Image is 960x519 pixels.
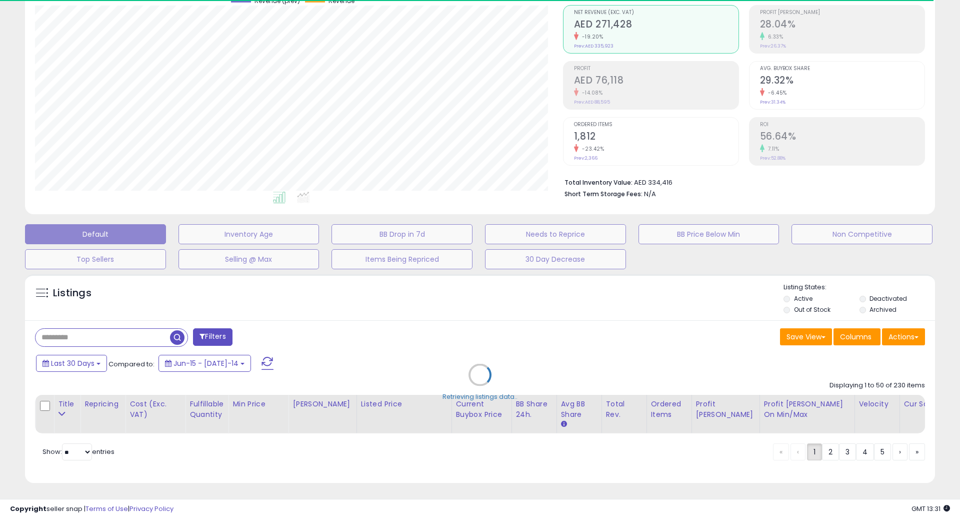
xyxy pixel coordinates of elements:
[331,249,472,269] button: Items Being Repriced
[574,122,738,128] span: Ordered Items
[578,33,603,41] small: -19.20%
[764,89,787,97] small: -6.45%
[25,249,166,269] button: Top Sellers
[760,131,924,144] h2: 56.64%
[574,75,738,88] h2: AED 76,118
[574,10,738,16] span: Net Revenue (Exc. VAT)
[574,43,613,49] small: Prev: AED 335,923
[10,504,173,514] div: seller snap | |
[760,19,924,32] h2: 28.04%
[10,504,46,513] strong: Copyright
[564,176,917,188] li: AED 334,416
[442,392,517,401] div: Retrieving listings data..
[791,224,932,244] button: Non Competitive
[574,155,597,161] small: Prev: 2,366
[760,10,924,16] span: Profit [PERSON_NAME]
[178,224,319,244] button: Inventory Age
[485,224,626,244] button: Needs to Reprice
[574,99,610,105] small: Prev: AED 88,595
[485,249,626,269] button: 30 Day Decrease
[25,224,166,244] button: Default
[644,189,656,199] span: N/A
[760,99,785,105] small: Prev: 31.34%
[638,224,779,244] button: BB Price Below Min
[331,224,472,244] button: BB Drop in 7d
[564,190,642,198] b: Short Term Storage Fees:
[760,66,924,72] span: Avg. Buybox Share
[574,131,738,144] h2: 1,812
[760,122,924,128] span: ROI
[760,75,924,88] h2: 29.32%
[760,155,785,161] small: Prev: 52.88%
[911,504,950,513] span: 2025-08-14 13:31 GMT
[574,19,738,32] h2: AED 271,428
[760,43,786,49] small: Prev: 26.37%
[764,145,779,153] small: 7.11%
[85,504,128,513] a: Terms of Use
[578,145,604,153] small: -23.42%
[578,89,603,97] small: -14.08%
[178,249,319,269] button: Selling @ Max
[129,504,173,513] a: Privacy Policy
[764,33,783,41] small: 6.33%
[564,178,632,187] b: Total Inventory Value:
[574,66,738,72] span: Profit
